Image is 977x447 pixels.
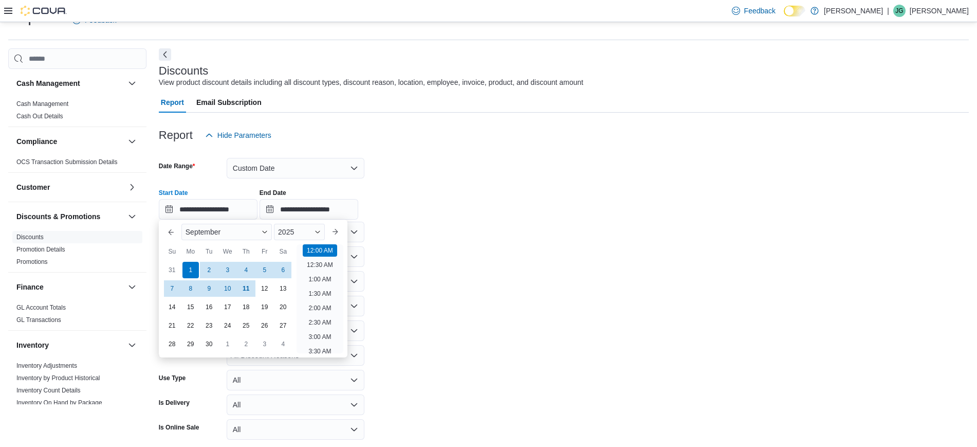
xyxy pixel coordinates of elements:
[16,386,81,395] span: Inventory Count Details
[201,125,275,146] button: Hide Parameters
[163,261,292,353] div: September, 2025
[126,210,138,223] button: Discounts & Promotions
[201,243,217,260] div: Tu
[182,262,199,278] div: day-1
[159,77,583,88] div: View product discount details including all discount types, discount reason, location, employee, ...
[304,331,335,343] li: 3:00 AM
[126,135,138,148] button: Compliance
[182,336,199,352] div: day-29
[8,231,146,272] div: Discounts & Promotions
[126,281,138,293] button: Finance
[8,301,146,330] div: Finance
[910,5,969,17] p: [PERSON_NAME]
[217,130,271,140] span: Hide Parameters
[16,113,63,120] a: Cash Out Details
[260,199,358,220] input: Press the down key to open a popover containing a calendar.
[196,92,262,113] span: Email Subscription
[159,423,199,432] label: Is Online Sale
[16,234,44,241] a: Discounts
[182,299,199,315] div: day-15
[275,299,291,315] div: day-20
[304,273,335,285] li: 1:00 AM
[16,100,68,108] a: Cash Management
[16,303,66,312] span: GL Account Totals
[256,336,273,352] div: day-3
[182,317,199,334] div: day-22
[164,299,180,315] div: day-14
[256,243,273,260] div: Fr
[159,399,190,407] label: Is Delivery
[159,65,209,77] h3: Discounts
[16,245,65,254] span: Promotion Details
[159,129,193,141] h3: Report
[297,244,343,353] ul: Time
[16,374,100,382] span: Inventory by Product Historical
[275,336,291,352] div: day-4
[16,182,50,192] h3: Customer
[182,280,199,297] div: day-8
[16,78,80,88] h3: Cash Management
[16,112,63,120] span: Cash Out Details
[303,259,337,271] li: 12:30 AM
[16,362,77,370] span: Inventory Adjustments
[159,162,195,170] label: Date Range
[201,280,217,297] div: day-9
[159,189,188,197] label: Start Date
[219,336,236,352] div: day-1
[16,100,68,108] span: Cash Management
[16,211,124,222] button: Discounts & Promotions
[238,243,254,260] div: Th
[219,262,236,278] div: day-3
[219,243,236,260] div: We
[278,228,294,236] span: 2025
[16,136,124,147] button: Compliance
[227,395,364,415] button: All
[126,339,138,351] button: Inventory
[227,370,364,390] button: All
[201,336,217,352] div: day-30
[16,158,118,166] a: OCS Transaction Submission Details
[824,5,883,17] p: [PERSON_NAME]
[784,6,805,16] input: Dark Mode
[350,302,358,310] button: Open list of options
[16,374,100,382] a: Inventory by Product Historical
[350,277,358,285] button: Open list of options
[238,317,254,334] div: day-25
[164,243,180,260] div: Su
[256,262,273,278] div: day-5
[238,280,254,297] div: day-11
[16,258,48,266] span: Promotions
[16,282,44,292] h3: Finance
[16,246,65,253] a: Promotion Details
[327,224,343,240] button: Next month
[16,316,61,324] span: GL Transactions
[256,317,273,334] div: day-26
[275,262,291,278] div: day-6
[16,340,124,350] button: Inventory
[227,158,364,178] button: Custom Date
[895,5,903,17] span: JG
[350,351,358,360] button: Open list of options
[126,77,138,90] button: Cash Management
[8,98,146,127] div: Cash Management
[159,374,186,382] label: Use Type
[304,316,335,329] li: 2:30 AM
[164,317,180,334] div: day-21
[274,224,325,240] div: Button. Open the year selector. 2025 is currently selected.
[303,244,337,257] li: 12:00 AM
[887,5,889,17] p: |
[350,228,358,236] button: Open list of options
[219,317,236,334] div: day-24
[16,399,102,407] span: Inventory On Hand by Package
[260,189,286,197] label: End Date
[16,136,57,147] h3: Compliance
[164,280,180,297] div: day-7
[16,182,124,192] button: Customer
[350,253,358,261] button: Open list of options
[161,92,184,113] span: Report
[238,336,254,352] div: day-2
[219,299,236,315] div: day-17
[304,345,335,357] li: 3:30 AM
